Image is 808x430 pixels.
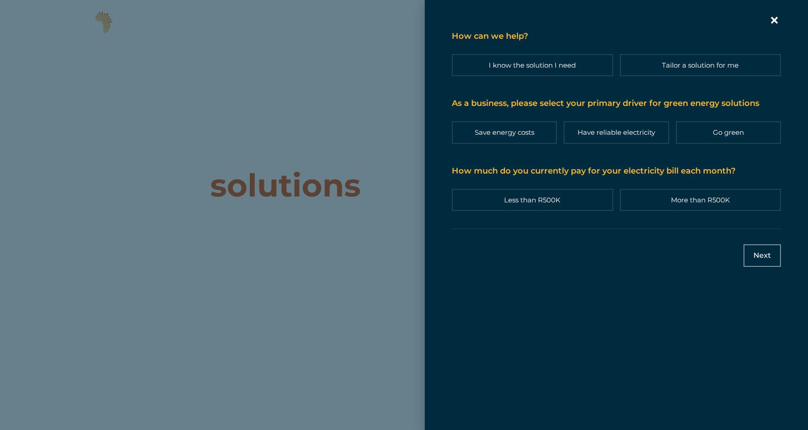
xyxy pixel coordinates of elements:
label: Have reliable electricity [564,121,669,143]
label: Tailor a solution for me [620,54,781,76]
input: Next [744,244,781,267]
p: As a business, please select your primary driver for green energy solutions [452,94,781,112]
label: Go green [676,121,781,143]
label: More than R500K [620,189,781,211]
p: How can we help? [452,27,781,45]
label: Less than R500K [452,189,613,211]
label: I know the solution I need [452,54,613,76]
label: Save energy costs [452,121,557,143]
